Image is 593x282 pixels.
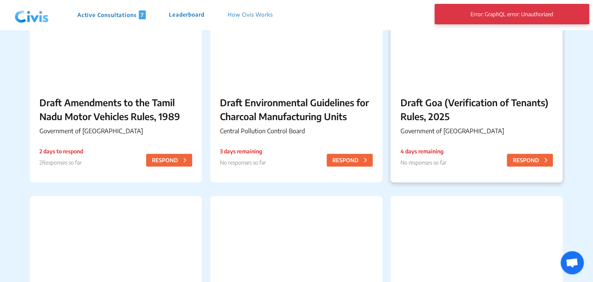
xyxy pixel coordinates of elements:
p: Government of [GEOGRAPHIC_DATA] [400,126,553,136]
div: Open chat [561,251,584,274]
span: Responses so far [42,159,82,166]
span: No responses so far [220,159,266,166]
span: 7 [139,10,146,19]
button: RESPOND [327,154,373,166]
p: 2 days to respond [39,147,83,155]
button: RESPOND [146,154,192,166]
span: No responses so far [400,159,446,166]
p: Active Consultations [77,10,146,19]
p: How Civis Works [228,10,273,19]
p: Error: GraphQL error: Unauthorized [444,7,579,21]
p: Draft Amendments to the Tamil Nadu Motor Vehicles Rules, 1989 [39,95,192,123]
p: Draft Environmental Guidelines for Charcoal Manufacturing Units [220,95,373,123]
p: 4 days remaining [400,147,446,155]
img: navlogo.png [12,3,52,27]
p: Central Pollution Control Board [220,126,373,136]
p: 3 days remaining [220,147,266,155]
p: Government of [GEOGRAPHIC_DATA] [39,126,192,136]
p: Leaderboard [169,10,204,19]
p: 2 [39,158,83,166]
button: RESPOND [507,154,553,166]
p: Draft Goa (Verification of Tenants) Rules, 2025 [400,95,553,123]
